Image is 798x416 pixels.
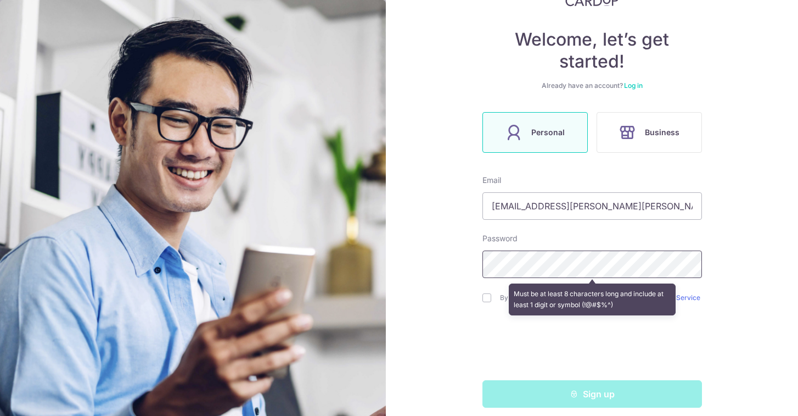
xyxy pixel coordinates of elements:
a: Log in [624,81,643,90]
label: Email [482,175,501,186]
input: Enter your Email [482,192,702,220]
a: Business [592,112,706,153]
span: Business [645,126,679,139]
span: Personal [531,126,565,139]
iframe: reCAPTCHA [509,324,676,367]
div: Must be at least 8 characters long and include at least 1 digit or symbol (!@#$%^) [509,284,676,315]
div: Already have an account? [482,81,702,90]
h4: Welcome, let’s get started! [482,29,702,73]
a: Personal [478,112,592,153]
label: Password [482,233,518,244]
